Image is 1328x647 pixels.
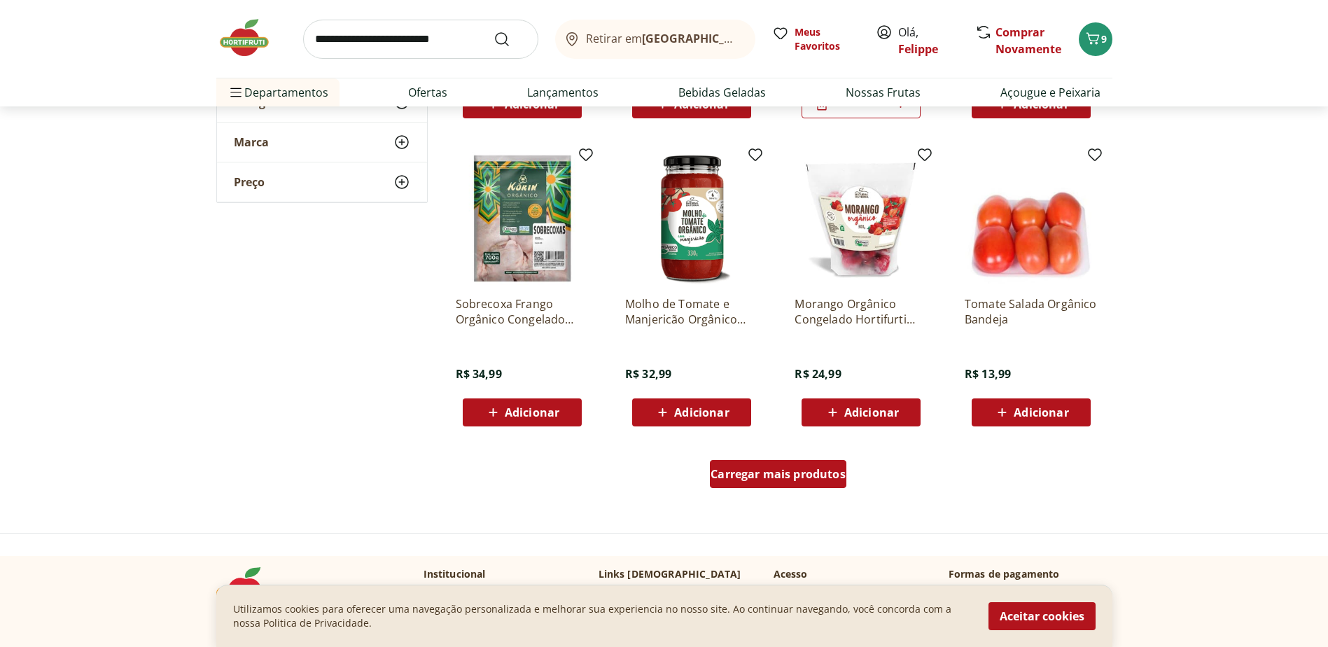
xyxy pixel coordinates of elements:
[995,25,1061,57] a: Comprar Novamente
[1014,407,1068,418] span: Adicionar
[844,407,899,418] span: Adicionar
[965,366,1011,382] span: R$ 13,99
[1101,32,1107,46] span: 9
[555,20,755,59] button: Retirar em[GEOGRAPHIC_DATA]/[GEOGRAPHIC_DATA]
[586,32,741,45] span: Retirar em
[505,99,559,110] span: Adicionar
[625,152,758,285] img: Molho de Tomate e Manjericão Orgânico Natural Da Terra 330g
[625,296,758,327] a: Molho de Tomate e Manjericão Orgânico Natural Da Terra 330g
[632,398,751,426] button: Adicionar
[1079,22,1112,56] button: Carrinho
[795,25,859,53] span: Meus Favoritos
[949,567,1112,581] p: Formas de pagamento
[216,567,286,609] img: Hortifruti
[898,41,938,57] a: Felippe
[527,84,599,101] a: Lançamentos
[216,17,286,59] img: Hortifruti
[456,366,502,382] span: R$ 34,99
[228,76,244,109] button: Menu
[774,567,808,581] p: Acesso
[802,398,921,426] button: Adicionar
[972,398,1091,426] button: Adicionar
[795,296,928,327] a: Morango Orgânico Congelado Hortifurti Natural da Terra 300g
[711,468,846,480] span: Carregar mais produtos
[772,25,859,53] a: Meus Favoritos
[233,602,972,630] p: Utilizamos cookies para oferecer uma navegação personalizada e melhorar sua experiencia no nosso ...
[234,175,265,189] span: Preço
[625,366,671,382] span: R$ 32,99
[1014,99,1068,110] span: Adicionar
[795,366,841,382] span: R$ 24,99
[408,84,447,101] a: Ofertas
[217,123,427,162] button: Marca
[303,20,538,59] input: search
[988,602,1096,630] button: Aceitar cookies
[424,567,486,581] p: Institucional
[965,152,1098,285] img: Tomate Salada Orgânico Bandeja
[710,460,846,494] a: Carregar mais produtos
[505,407,559,418] span: Adicionar
[965,296,1098,327] a: Tomate Salada Orgânico Bandeja
[678,84,766,101] a: Bebidas Geladas
[463,398,582,426] button: Adicionar
[846,84,921,101] a: Nossas Frutas
[217,162,427,202] button: Preço
[674,99,729,110] span: Adicionar
[228,76,328,109] span: Departamentos
[456,296,589,327] a: Sobrecoxa Frango Orgânico Congelado Korin 700g
[599,567,741,581] p: Links [DEMOGRAPHIC_DATA]
[898,24,960,57] span: Olá,
[642,31,878,46] b: [GEOGRAPHIC_DATA]/[GEOGRAPHIC_DATA]
[795,152,928,285] img: Morango Orgânico Congelado Hortifurti Natural da Terra 300g
[674,407,729,418] span: Adicionar
[456,152,589,285] img: Sobrecoxa Frango Orgânico Congelado Korin 700g
[234,135,269,149] span: Marca
[494,31,527,48] button: Submit Search
[1000,84,1100,101] a: Açougue e Peixaria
